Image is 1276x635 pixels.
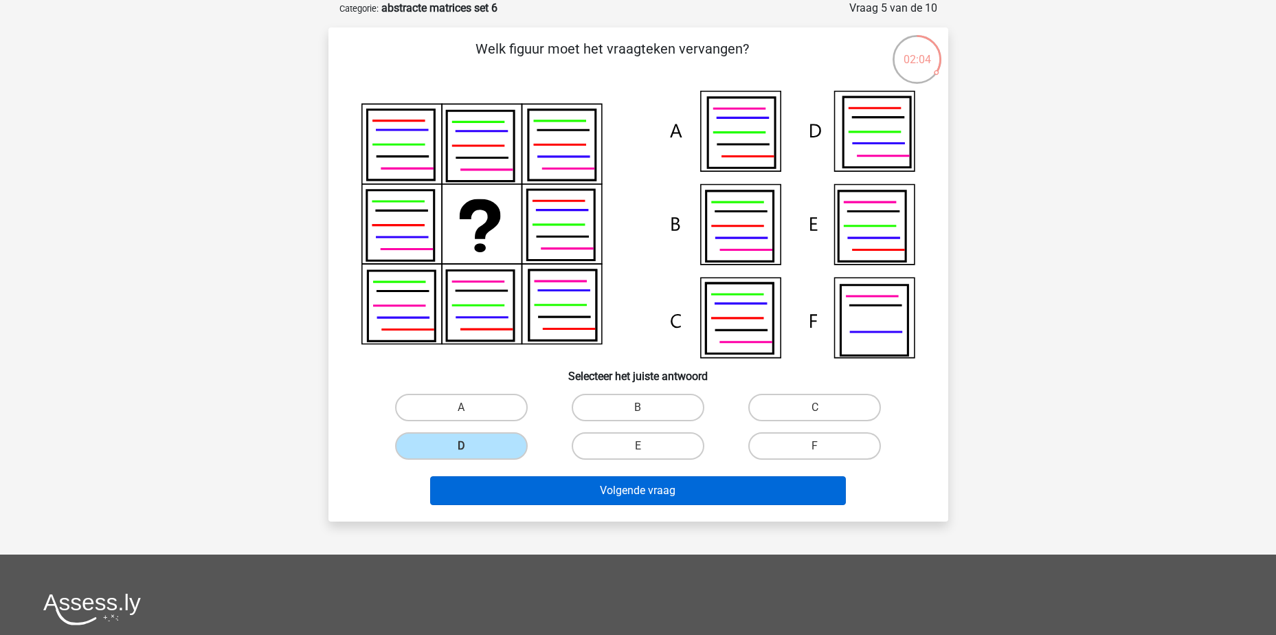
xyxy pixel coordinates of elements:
[350,359,926,383] h6: Selecteer het juiste antwoord
[395,432,528,460] label: D
[748,432,881,460] label: F
[339,3,379,14] small: Categorie:
[430,476,846,505] button: Volgende vraag
[395,394,528,421] label: A
[891,34,943,68] div: 02:04
[381,1,497,14] strong: abstracte matrices set 6
[748,394,881,421] label: C
[572,394,704,421] label: B
[572,432,704,460] label: E
[43,593,141,625] img: Assessly logo
[350,38,875,80] p: Welk figuur moet het vraagteken vervangen?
